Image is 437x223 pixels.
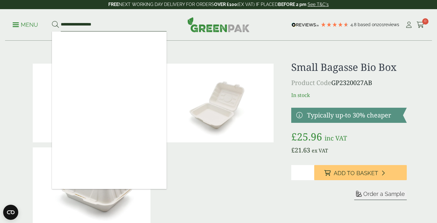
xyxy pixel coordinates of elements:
span: 0 [422,18,428,25]
i: Cart [417,22,424,28]
span: 4.8 [350,22,358,27]
p: In stock [291,91,407,99]
button: Order a Sample [354,190,407,200]
button: Open CMP widget [3,205,18,220]
button: Add to Basket [314,165,407,180]
img: REVIEWS.io [292,23,319,27]
p: Menu [13,21,38,29]
span: Based on [358,22,377,27]
img: 2320027AB Small Bio Box Open With Food [33,64,150,142]
span: Order a Sample [363,191,405,197]
span: Product Code [291,78,331,87]
a: 0 [417,20,424,30]
span: inc VAT [325,134,347,142]
strong: OVER £100 [214,2,237,7]
bdi: 21.63 [291,146,310,154]
span: reviews [384,22,399,27]
p: GP2320027AB [291,78,407,88]
strong: BEFORE 2 pm [278,2,306,7]
img: GreenPak Supplies [187,17,250,32]
span: ex VAT [312,147,328,154]
span: Add to Basket [334,170,378,177]
i: My Account [405,22,413,28]
span: £ [291,146,295,154]
span: £ [291,130,297,143]
h1: Small Bagasse Bio Box [291,61,407,73]
a: Menu [13,21,38,27]
strong: FREE [108,2,119,7]
div: 4.79 Stars [321,22,349,27]
img: 2320027AB Small Bio Box Open [156,64,273,142]
span: 201 [377,22,384,27]
a: See T&C's [308,2,329,7]
bdi: 25.96 [291,130,322,143]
